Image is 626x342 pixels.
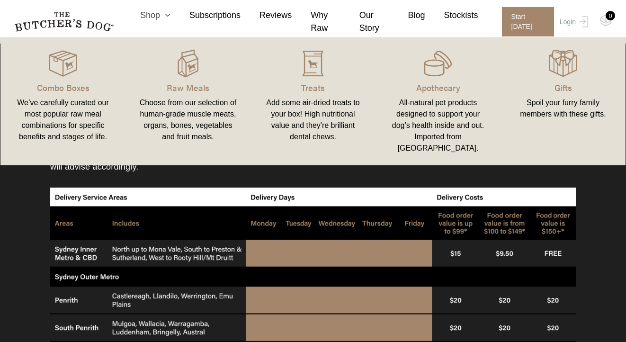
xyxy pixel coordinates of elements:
[600,14,612,27] img: TBD_Cart-Empty.png
[389,9,425,22] a: Blog
[557,7,588,36] a: Login
[170,9,241,22] a: Subscriptions
[0,47,125,156] a: Combo Boxes We’ve carefully curated our most popular raw meal combinations for specific benefits ...
[250,47,376,156] a: Treats Add some air-dried treats to your box! High nutritional value and they're brilliant dental...
[137,97,239,143] div: Choose from our selection of human-grade muscle meats, organs, bones, vegetables and fruit meals.
[376,47,501,156] a: Apothecary All-natural pet products designed to support your dog’s health inside and out. Importe...
[241,9,292,22] a: Reviews
[121,9,170,22] a: Shop
[12,81,114,94] p: Combo Boxes
[12,97,114,143] div: We’ve carefully curated our most popular raw meal combinations for specific benefits and stages o...
[501,47,626,156] a: Gifts Spoil your furry family members with these gifts.
[606,11,615,20] div: 0
[492,7,557,36] a: Start [DATE]
[425,9,478,22] a: Stockists
[125,47,250,156] a: Raw Meals Choose from our selection of human-grade muscle meats, organs, bones, vegetables and fr...
[512,81,614,94] p: Gifts
[262,81,364,94] p: Treats
[262,97,364,143] div: Add some air-dried treats to your box! High nutritional value and they're brilliant dental chews.
[137,81,239,94] p: Raw Meals
[340,9,389,35] a: Our Story
[292,9,340,35] a: Why Raw
[512,97,614,120] div: Spoil your furry family members with these gifts.
[387,81,489,94] p: Apothecary
[502,7,554,36] span: Start [DATE]
[387,97,489,154] div: All-natural pet products designed to support your dog’s health inside and out. Imported from [GEO...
